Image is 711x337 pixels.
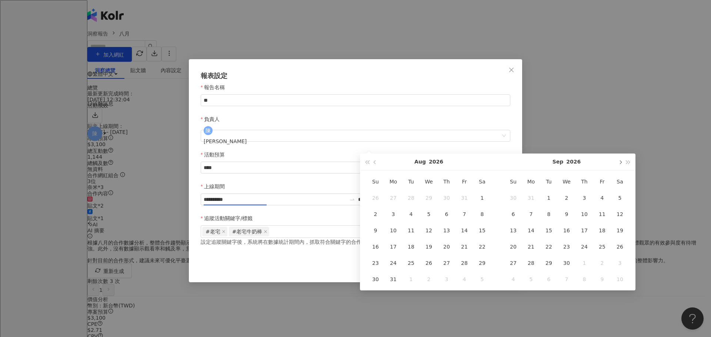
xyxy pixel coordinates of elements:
[558,271,575,287] td: 2026-10-07
[438,222,455,239] td: 2026-08-13
[504,222,522,239] td: 2026-09-13
[420,239,438,255] td: 2026-08-19
[614,241,626,253] div: 26
[420,271,438,287] td: 2026-09-02
[402,173,420,190] th: Tu
[441,273,453,285] div: 3
[405,192,417,204] div: 28
[438,173,455,190] th: Th
[476,225,488,236] div: 15
[438,206,455,222] td: 2026-08-06
[504,63,519,77] button: Close
[201,151,230,159] label: 活動預算
[384,255,402,271] td: 2026-08-24
[540,222,558,239] td: 2026-09-15
[596,241,608,253] div: 25
[201,71,510,80] div: 報表設定
[558,255,575,271] td: 2026-09-30
[405,273,417,285] div: 1
[204,136,500,147] div: [PERSON_NAME]
[558,206,575,222] td: 2026-09-09
[402,255,420,271] td: 2026-08-25
[593,190,611,206] td: 2026-09-04
[458,192,470,204] div: 31
[614,225,626,236] div: 19
[575,190,593,206] td: 2026-09-03
[578,192,590,204] div: 3
[420,190,438,206] td: 2026-07-29
[455,173,473,190] th: Fr
[525,257,537,269] div: 28
[611,255,629,271] td: 2026-10-03
[525,192,537,204] div: 31
[201,182,230,191] label: 上線期間
[553,154,564,170] button: Sep
[458,225,470,236] div: 14
[201,94,510,106] input: 報告名稱
[420,206,438,222] td: 2026-08-05
[575,255,593,271] td: 2026-10-01
[614,273,626,285] div: 10
[611,173,629,190] th: Sa
[423,241,435,253] div: 19
[593,206,611,222] td: 2026-09-11
[522,206,540,222] td: 2026-09-07
[414,154,426,170] button: Aug
[367,255,384,271] td: 2026-08-23
[455,222,473,239] td: 2026-08-14
[561,225,573,236] div: 16
[522,190,540,206] td: 2026-08-31
[429,154,443,170] button: 2026
[540,173,558,190] th: Tu
[525,208,537,220] div: 7
[596,225,608,236] div: 18
[384,222,402,239] td: 2026-08-10
[575,271,593,287] td: 2026-10-08
[232,227,263,236] span: #老宅牛奶棒
[420,255,438,271] td: 2026-08-26
[405,257,417,269] div: 25
[593,222,611,239] td: 2026-09-18
[264,230,267,233] span: close
[402,206,420,222] td: 2026-08-04
[614,208,626,220] div: 12
[540,271,558,287] td: 2026-10-06
[402,271,420,287] td: 2026-09-01
[206,227,220,236] span: #老宅
[578,257,590,269] div: 1
[222,230,226,233] span: close
[201,214,258,222] label: 追蹤活動關鍵字/標籤
[370,192,381,204] div: 26
[522,271,540,287] td: 2026-10-05
[201,83,230,91] label: 報告名稱
[473,271,491,287] td: 2026-09-05
[441,192,453,204] div: 30
[561,241,573,253] div: 23
[384,239,402,255] td: 2026-08-17
[504,271,522,287] td: 2026-10-04
[405,208,417,220] div: 4
[476,273,488,285] div: 5
[384,271,402,287] td: 2026-08-31
[476,241,488,253] div: 22
[522,222,540,239] td: 2026-09-14
[458,257,470,269] div: 28
[455,255,473,271] td: 2026-08-28
[201,238,510,246] div: 設定追蹤關鍵字後，系統將在數據統計期間內，抓取符合關鍵字的合作內容數據。
[543,273,555,285] div: 6
[441,225,453,236] div: 13
[201,162,510,173] input: 活動預算
[202,227,227,236] span: #老宅
[367,206,384,222] td: 2026-08-02
[504,255,522,271] td: 2026-09-27
[566,154,581,170] button: 2026
[402,239,420,255] td: 2026-08-18
[540,239,558,255] td: 2026-09-22
[558,222,575,239] td: 2026-09-16
[575,222,593,239] td: 2026-09-17
[522,173,540,190] th: Mo
[387,273,399,285] div: 31
[543,192,555,204] div: 1
[543,225,555,236] div: 15
[593,255,611,271] td: 2026-10-02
